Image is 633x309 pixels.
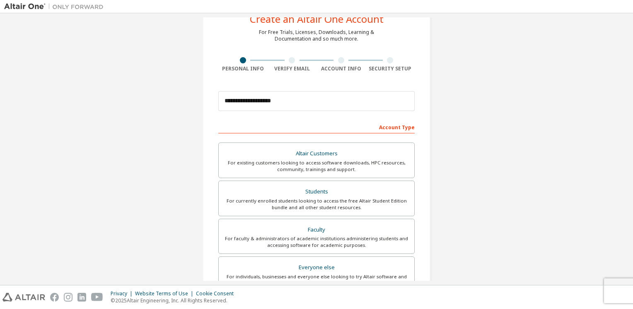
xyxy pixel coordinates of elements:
[2,293,45,302] img: altair_logo.svg
[218,120,415,133] div: Account Type
[50,293,59,302] img: facebook.svg
[64,293,72,302] img: instagram.svg
[366,65,415,72] div: Security Setup
[224,159,409,173] div: For existing customers looking to access software downloads, HPC resources, community, trainings ...
[224,186,409,198] div: Students
[224,235,409,249] div: For faculty & administrators of academic institutions administering students and accessing softwa...
[77,293,86,302] img: linkedin.svg
[224,224,409,236] div: Faculty
[316,65,366,72] div: Account Info
[268,65,317,72] div: Verify Email
[135,290,196,297] div: Website Terms of Use
[111,297,239,304] p: © 2025 Altair Engineering, Inc. All Rights Reserved.
[218,65,268,72] div: Personal Info
[224,262,409,273] div: Everyone else
[91,293,103,302] img: youtube.svg
[250,14,384,24] div: Create an Altair One Account
[111,290,135,297] div: Privacy
[224,148,409,159] div: Altair Customers
[224,198,409,211] div: For currently enrolled students looking to access the free Altair Student Edition bundle and all ...
[196,290,239,297] div: Cookie Consent
[224,273,409,287] div: For individuals, businesses and everyone else looking to try Altair software and explore our prod...
[259,29,374,42] div: For Free Trials, Licenses, Downloads, Learning & Documentation and so much more.
[4,2,108,11] img: Altair One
